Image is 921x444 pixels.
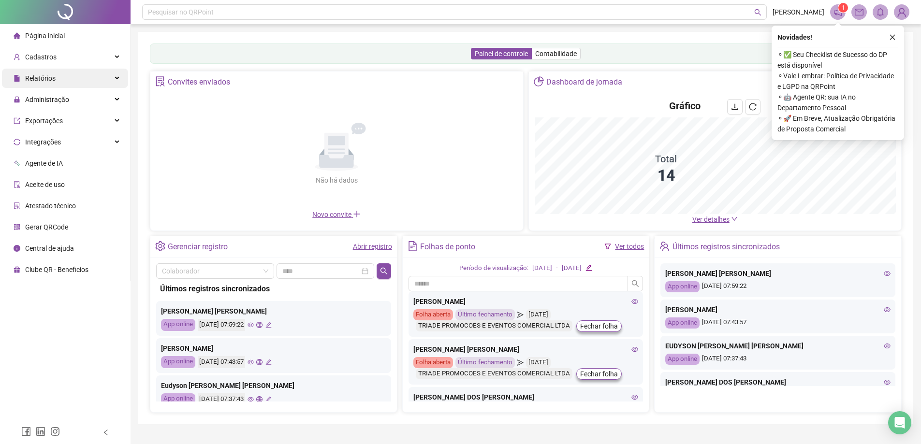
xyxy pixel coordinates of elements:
[248,359,254,365] span: eye
[884,343,891,349] span: eye
[420,239,475,255] div: Folhas de ponto
[884,270,891,277] span: eye
[833,8,842,16] span: notification
[25,244,74,252] span: Central de ajuda
[413,296,639,307] div: [PERSON_NAME]
[380,267,388,275] span: search
[692,215,730,223] span: Ver detalhes
[256,359,263,365] span: global
[14,54,20,60] span: user-add
[665,317,700,329] div: App online
[25,74,56,82] span: Relatórios
[248,322,254,328] span: eye
[884,379,891,386] span: eye
[265,396,272,402] span: edit
[672,239,780,255] div: Últimos registros sincronizados
[256,396,263,402] span: global
[532,263,552,273] div: [DATE]
[25,138,61,146] span: Integrações
[14,32,20,39] span: home
[731,215,738,222] span: down
[534,76,544,86] span: pie-chart
[562,263,582,273] div: [DATE]
[21,427,31,436] span: facebook
[25,117,63,125] span: Exportações
[631,298,638,305] span: eye
[876,8,885,16] span: bell
[14,181,20,188] span: audit
[198,393,245,405] div: [DATE] 07:37:43
[198,356,245,368] div: [DATE] 07:43:57
[198,319,245,331] div: [DATE] 07:59:22
[168,239,228,255] div: Gerenciar registro
[102,429,109,436] span: left
[25,223,68,231] span: Gerar QRCode
[777,32,812,43] span: Novidades !
[665,268,891,279] div: [PERSON_NAME] [PERSON_NAME]
[749,103,757,111] span: reload
[546,74,622,90] div: Dashboard de jornada
[161,356,195,368] div: App online
[659,241,670,251] span: team
[665,304,891,315] div: [PERSON_NAME]
[50,427,60,436] span: instagram
[413,357,453,368] div: Folha aberta
[669,99,701,113] h4: Gráfico
[631,280,639,287] span: search
[475,50,528,57] span: Painel de controle
[731,103,739,111] span: download
[14,266,20,273] span: gift
[155,241,165,251] span: setting
[665,354,891,365] div: [DATE] 07:37:43
[155,76,165,86] span: solution
[161,380,386,391] div: Eudyson [PERSON_NAME] [PERSON_NAME]
[416,368,572,379] div: TRIADE PROMOCOES E EVENTOS COMERCIAL LTDA
[777,71,898,92] span: ⚬ Vale Lembrar: Política de Privacidade e LGPD na QRPoint
[692,215,738,223] a: Ver detalhes down
[408,241,418,251] span: file-text
[576,320,622,332] button: Fechar folha
[855,8,863,16] span: mail
[14,245,20,252] span: info-circle
[161,393,195,405] div: App online
[665,317,891,329] div: [DATE] 07:43:57
[413,392,639,402] div: [PERSON_NAME] DOS [PERSON_NAME]
[248,396,254,402] span: eye
[25,266,88,273] span: Clube QR - Beneficios
[168,74,230,90] div: Convites enviados
[14,202,20,209] span: solution
[160,283,387,295] div: Últimos registros sincronizados
[25,53,57,61] span: Cadastros
[455,309,515,320] div: Último fechamento
[161,319,195,331] div: App online
[25,202,76,210] span: Atestado técnico
[888,411,911,434] div: Open Intercom Messenger
[25,32,65,40] span: Página inicial
[665,281,700,292] div: App online
[413,344,639,355] div: [PERSON_NAME] [PERSON_NAME]
[292,175,381,186] div: Não há dados
[665,281,891,292] div: [DATE] 07:59:22
[838,3,848,13] sup: 1
[25,96,69,103] span: Administração
[265,322,272,328] span: edit
[889,34,896,41] span: close
[25,181,65,188] span: Aceite de uso
[773,7,824,17] span: [PERSON_NAME]
[777,113,898,134] span: ⚬ 🚀 Em Breve, Atualização Obrigatória de Proposta Comercial
[535,50,577,57] span: Contabilidade
[161,343,386,354] div: [PERSON_NAME]
[517,309,524,320] span: send
[754,9,761,16] span: search
[777,92,898,113] span: ⚬ 🤖 Agente QR: sua IA no Departamento Pessoal
[842,4,845,11] span: 1
[256,322,263,328] span: global
[413,309,453,320] div: Folha aberta
[665,354,700,365] div: App online
[455,357,515,368] div: Último fechamento
[459,263,528,273] div: Período de visualização:
[615,243,644,250] a: Ver todos
[894,5,909,19] img: 80778
[14,75,20,82] span: file
[580,369,618,379] span: Fechar folha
